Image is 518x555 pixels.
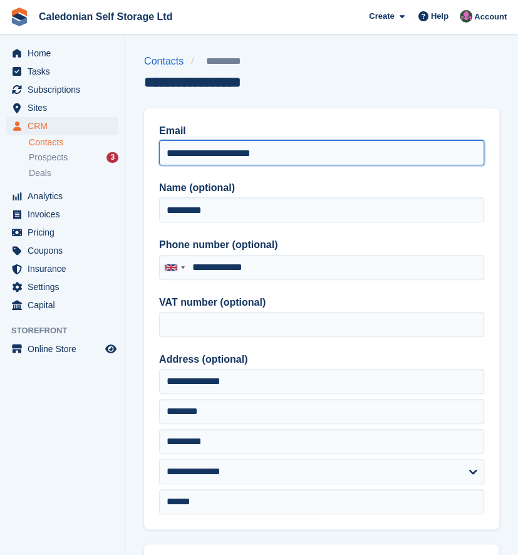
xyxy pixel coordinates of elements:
[28,296,103,314] span: Capital
[159,295,484,310] label: VAT number (optional)
[28,205,103,223] span: Invoices
[103,341,118,356] a: Preview store
[34,6,177,27] a: Caledonian Self Storage Ltd
[6,224,118,241] a: menu
[6,296,118,314] a: menu
[6,44,118,62] a: menu
[28,81,103,98] span: Subscriptions
[144,54,191,69] a: Contacts
[10,8,29,26] img: stora-icon-8386f47178a22dfd0bd8f6a31ec36ba5ce8667c1dd55bd0f319d3a0aa187defe.svg
[28,99,103,117] span: Sites
[28,278,103,296] span: Settings
[369,10,394,23] span: Create
[431,10,448,23] span: Help
[160,256,189,279] div: United Kingdom: +44
[29,167,51,179] span: Deals
[6,278,118,296] a: menu
[144,54,264,69] nav: breadcrumbs
[6,187,118,205] a: menu
[6,260,118,277] a: menu
[28,117,103,135] span: CRM
[6,242,118,259] a: menu
[159,237,484,252] label: Phone number (optional)
[159,180,484,195] label: Name (optional)
[106,152,118,163] div: 3
[6,99,118,117] a: menu
[28,260,103,277] span: Insurance
[6,63,118,80] a: menu
[29,151,118,164] a: Prospects 3
[6,117,118,135] a: menu
[159,123,484,138] label: Email
[28,63,103,80] span: Tasks
[28,224,103,241] span: Pricing
[11,324,125,337] span: Storefront
[28,340,103,358] span: Online Store
[29,137,118,148] a: Contacts
[29,167,118,180] a: Deals
[6,340,118,358] a: menu
[6,81,118,98] a: menu
[29,152,68,163] span: Prospects
[474,11,507,23] span: Account
[28,187,103,205] span: Analytics
[460,10,472,23] img: Lois Holling
[28,242,103,259] span: Coupons
[159,352,484,367] label: Address (optional)
[6,205,118,223] a: menu
[28,44,103,62] span: Home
